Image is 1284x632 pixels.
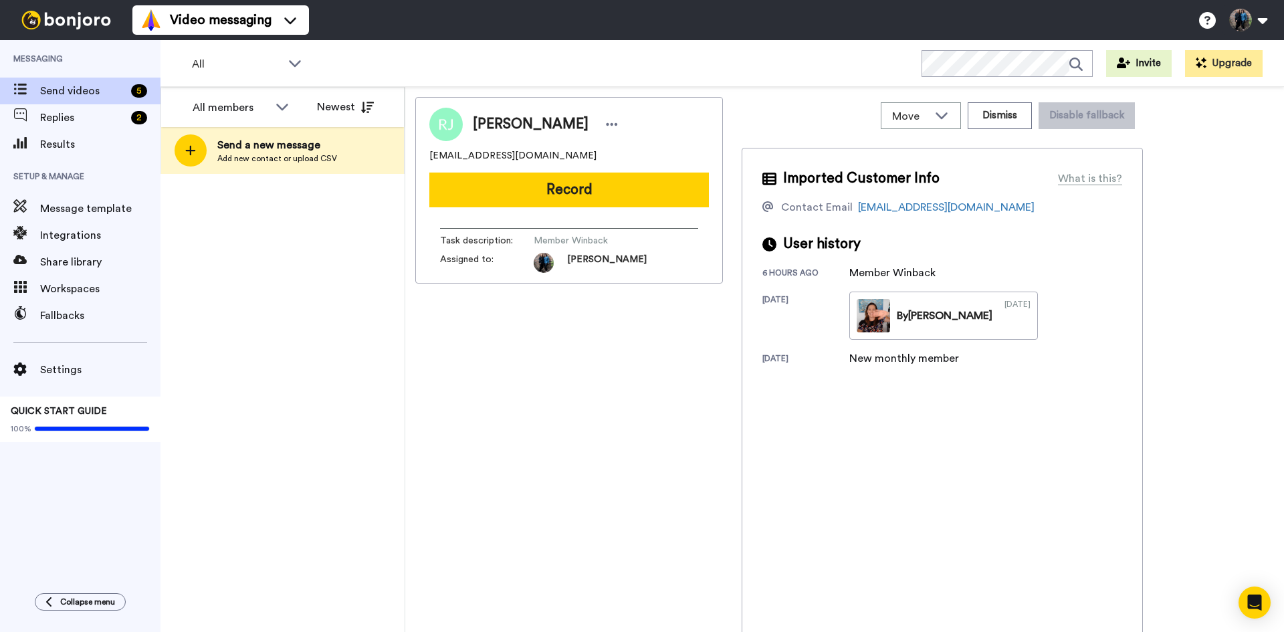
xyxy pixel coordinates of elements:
[40,227,160,243] span: Integrations
[11,407,107,416] span: QUICK START GUIDE
[40,201,160,217] span: Message template
[1239,587,1271,619] div: Open Intercom Messenger
[762,294,849,340] div: [DATE]
[429,173,709,207] button: Record
[858,202,1035,213] a: [EMAIL_ADDRESS][DOMAIN_NAME]
[35,593,126,611] button: Collapse menu
[40,254,160,270] span: Share library
[849,265,936,281] div: Member Winback
[567,253,647,273] span: [PERSON_NAME]
[40,136,160,152] span: Results
[131,84,147,98] div: 5
[783,169,940,189] span: Imported Customer Info
[40,110,126,126] span: Replies
[440,234,534,247] span: Task description :
[192,56,282,72] span: All
[40,308,160,324] span: Fallbacks
[429,149,597,163] span: [EMAIL_ADDRESS][DOMAIN_NAME]
[857,299,890,332] img: 0f1da1c8-ae8d-453b-a888-d0ccaffa2e36-thumb.jpg
[40,281,160,297] span: Workspaces
[849,350,959,366] div: New monthly member
[307,94,384,120] button: Newest
[1106,50,1172,77] button: Invite
[217,153,337,164] span: Add new contact or upload CSV
[16,11,116,29] img: bj-logo-header-white.svg
[1039,102,1135,129] button: Disable fallback
[534,253,554,273] img: 353a6199-ef8c-443a-b8dc-3068d87c606e-1621957538.jpg
[968,102,1032,129] button: Dismiss
[534,234,661,247] span: Member Winback
[1058,171,1122,187] div: What is this?
[849,292,1038,340] a: By[PERSON_NAME][DATE]
[131,111,147,124] div: 2
[170,11,272,29] span: Video messaging
[440,253,534,273] span: Assigned to:
[193,100,269,116] div: All members
[1185,50,1263,77] button: Upgrade
[217,137,337,153] span: Send a new message
[473,114,588,134] span: [PERSON_NAME]
[40,83,126,99] span: Send videos
[781,199,853,215] div: Contact Email
[892,108,928,124] span: Move
[40,362,160,378] span: Settings
[11,423,31,434] span: 100%
[783,234,861,254] span: User history
[1004,299,1031,332] div: [DATE]
[429,108,463,141] img: Image of Rebecca Jenkins
[60,597,115,607] span: Collapse menu
[897,308,992,324] div: By [PERSON_NAME]
[762,268,849,281] div: 6 hours ago
[140,9,162,31] img: vm-color.svg
[762,353,849,366] div: [DATE]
